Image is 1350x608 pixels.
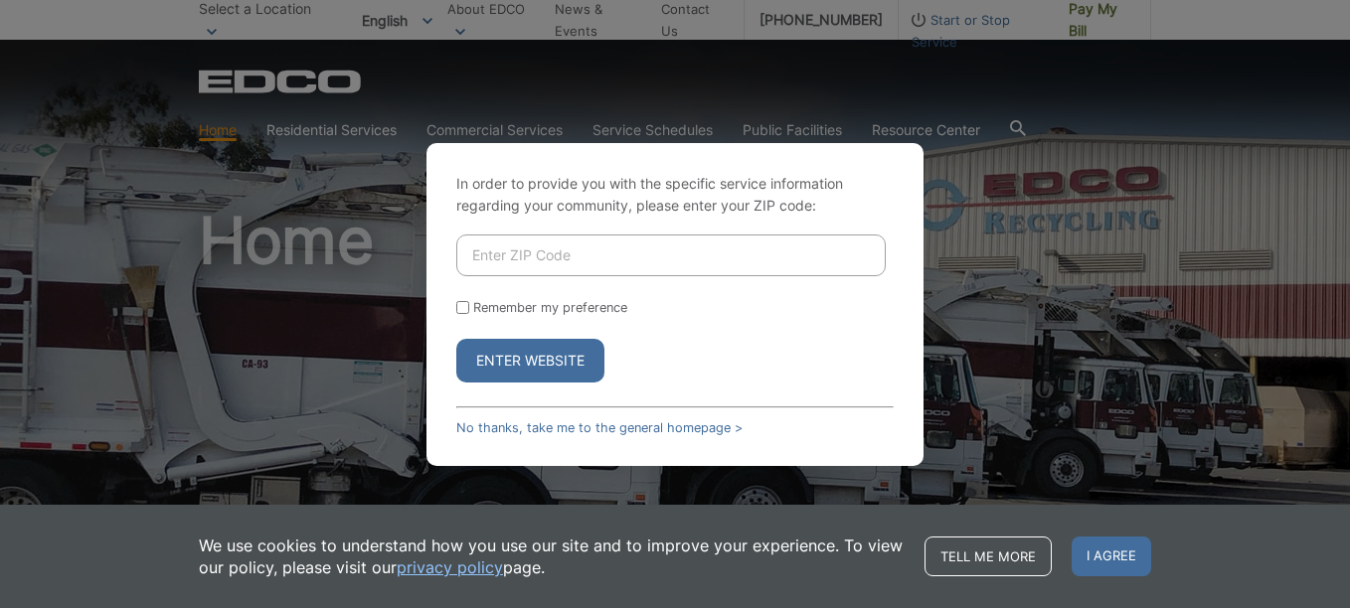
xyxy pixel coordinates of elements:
a: privacy policy [397,556,503,578]
input: Enter ZIP Code [456,234,886,276]
button: Enter Website [456,339,604,382]
a: No thanks, take me to the general homepage > [456,420,743,435]
p: We use cookies to understand how you use our site and to improve your experience. To view our pol... [199,534,905,578]
a: Tell me more [925,536,1052,576]
p: In order to provide you with the specific service information regarding your community, please en... [456,173,894,217]
span: I agree [1072,536,1151,576]
label: Remember my preference [473,300,627,315]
